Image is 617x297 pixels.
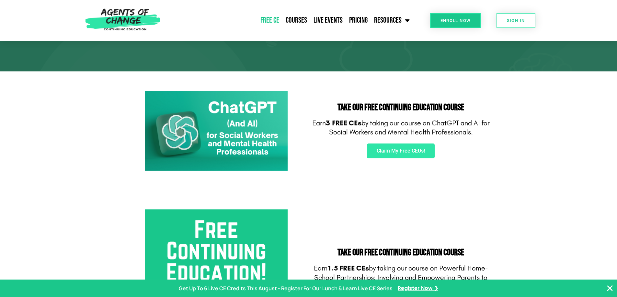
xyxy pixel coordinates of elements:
a: Live Events [310,12,346,28]
nav: Menu [164,12,413,28]
b: 3 FREE CEs [326,119,361,127]
p: Earn by taking our course on ChatGPT and AI for Social Workers and Mental Health Professionals. [312,119,490,137]
p: Earn by taking our course on Powerful Home-School Partnerships: Involving and Empowering Parents ... [312,264,490,292]
a: Claim My Free CEUs! [367,143,435,158]
h2: Take Our FREE Continuing Education Course [312,103,490,112]
a: Free CE [257,12,282,28]
a: Pricing [346,12,371,28]
a: Resources [371,12,413,28]
p: Get Up To 6 Live CE Credits This August - Register For Our Lunch & Learn Live CE Series [179,284,393,293]
span: Enroll Now [440,18,471,23]
a: Register Now ❯ [398,284,438,293]
button: Close Banner [606,284,614,292]
a: SIGN IN [497,13,535,28]
a: Enroll Now [430,13,481,28]
span: SIGN IN [507,18,525,23]
b: 1.5 FREE CEs [327,264,369,272]
span: Claim My Free CEUs! [377,148,425,154]
h2: Take Our FREE Continuing Education Course [312,248,490,257]
a: Courses [282,12,310,28]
